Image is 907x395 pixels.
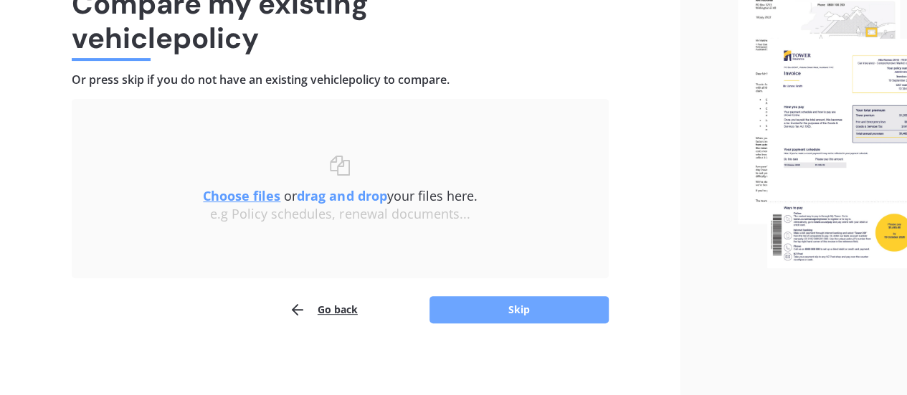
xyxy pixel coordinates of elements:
[100,206,580,222] div: e.g Policy schedules, renewal documents...
[203,187,477,204] span: or your files here.
[203,187,280,204] u: Choose files
[72,72,609,87] h4: Or press skip if you do not have an existing vehicle policy to compare.
[297,187,386,204] b: drag and drop
[429,296,609,323] button: Skip
[289,295,358,324] button: Go back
